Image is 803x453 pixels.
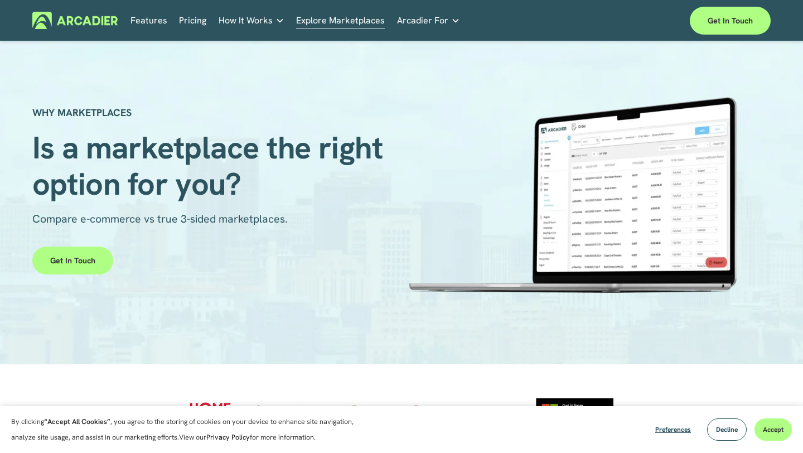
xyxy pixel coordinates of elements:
span: Is a marketplace the right option for you? [32,127,390,205]
span: How It Works [219,13,273,28]
p: By clicking , you agree to the storing of cookies on your device to enhance site navigation, anal... [11,414,374,445]
button: Preferences [647,418,699,441]
a: Features [130,12,167,29]
span: Decline [716,425,738,434]
button: Accept [754,418,792,441]
span: Arcadier For [397,13,448,28]
span: Compare e-commerce vs true 3-sided marketplaces. [32,212,288,226]
a: Pricing [179,12,206,29]
span: Preferences [655,425,691,434]
img: Arcadier [32,12,118,29]
a: folder dropdown [397,12,460,29]
button: Decline [707,418,747,441]
a: folder dropdown [219,12,284,29]
a: Get in touch [32,247,113,274]
strong: WHY MARKETPLACES [32,106,132,119]
span: Accept [763,425,783,434]
strong: “Accept All Cookies” [44,417,110,426]
a: Get in touch [690,7,771,35]
a: Explore Marketplaces [296,12,385,29]
a: Privacy Policy [206,432,250,442]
